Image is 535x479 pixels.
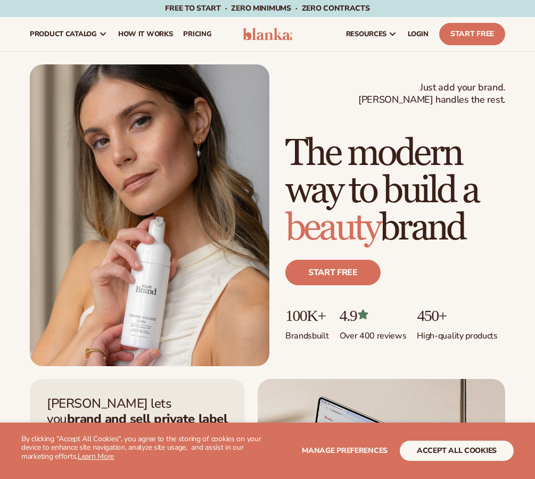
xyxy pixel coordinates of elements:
[243,28,292,40] img: logo
[78,451,114,461] a: Learn More
[285,135,505,247] h1: The modern way to build a brand
[346,30,386,38] span: resources
[24,17,113,51] a: product catalog
[165,3,369,13] span: Free to start · ZERO minimums · ZERO contracts
[400,441,514,461] button: accept all cookies
[341,17,402,51] a: resources
[302,441,388,461] button: Manage preferences
[285,307,329,324] p: 100K+
[408,30,429,38] span: LOGIN
[183,30,211,38] span: pricing
[285,260,381,285] a: Start free
[417,307,497,324] p: 450+
[47,410,227,443] strong: brand and sell private label cosmetics with zero hassle
[118,30,173,38] span: How It Works
[285,324,329,342] p: Brands built
[113,17,178,51] a: How It Works
[417,324,497,342] p: High-quality products
[30,64,269,366] img: Female holding tanning mousse.
[439,23,505,45] a: Start Free
[21,435,268,461] p: By clicking "Accept All Cookies", you agree to the storing of cookies on your device to enhance s...
[178,17,217,51] a: pricing
[402,17,434,51] a: LOGIN
[340,324,407,342] p: Over 400 reviews
[358,81,505,106] span: Just add your brand. [PERSON_NAME] handles the rest.
[285,205,380,251] span: beauty
[302,445,388,456] span: Manage preferences
[30,30,97,38] span: product catalog
[340,307,407,324] p: 4.9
